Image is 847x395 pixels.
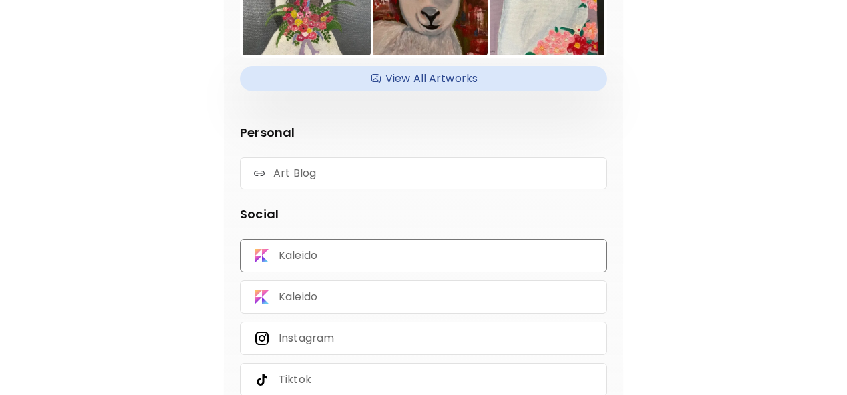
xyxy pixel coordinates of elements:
[240,66,607,91] div: AvailableView All Artworks
[254,289,270,305] img: Kaleido
[240,123,607,141] p: Personal
[254,168,265,179] img: link
[240,205,607,223] p: Social
[279,372,311,387] p: Tiktok
[279,331,334,346] p: Instagram
[279,248,317,263] p: Kaleido
[279,290,317,304] p: Kaleido
[248,69,599,89] h4: View All Artworks
[369,69,383,89] img: Available
[254,248,270,264] img: Kaleido
[273,166,316,181] p: Art Blog
[240,157,607,189] div: linkArt Blog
